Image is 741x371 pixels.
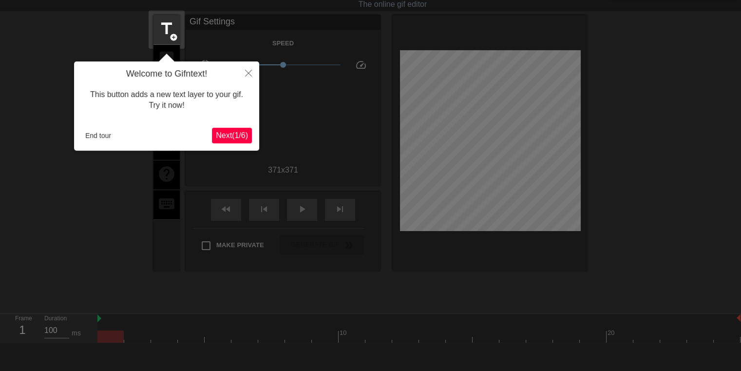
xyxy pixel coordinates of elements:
button: Close [238,61,259,84]
div: This button adds a new text layer to your gif. Try it now! [81,79,252,121]
button: End tour [81,128,115,143]
span: Next ( 1 / 6 ) [216,131,248,139]
h4: Welcome to Gifntext! [81,69,252,79]
button: Next [212,128,252,143]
